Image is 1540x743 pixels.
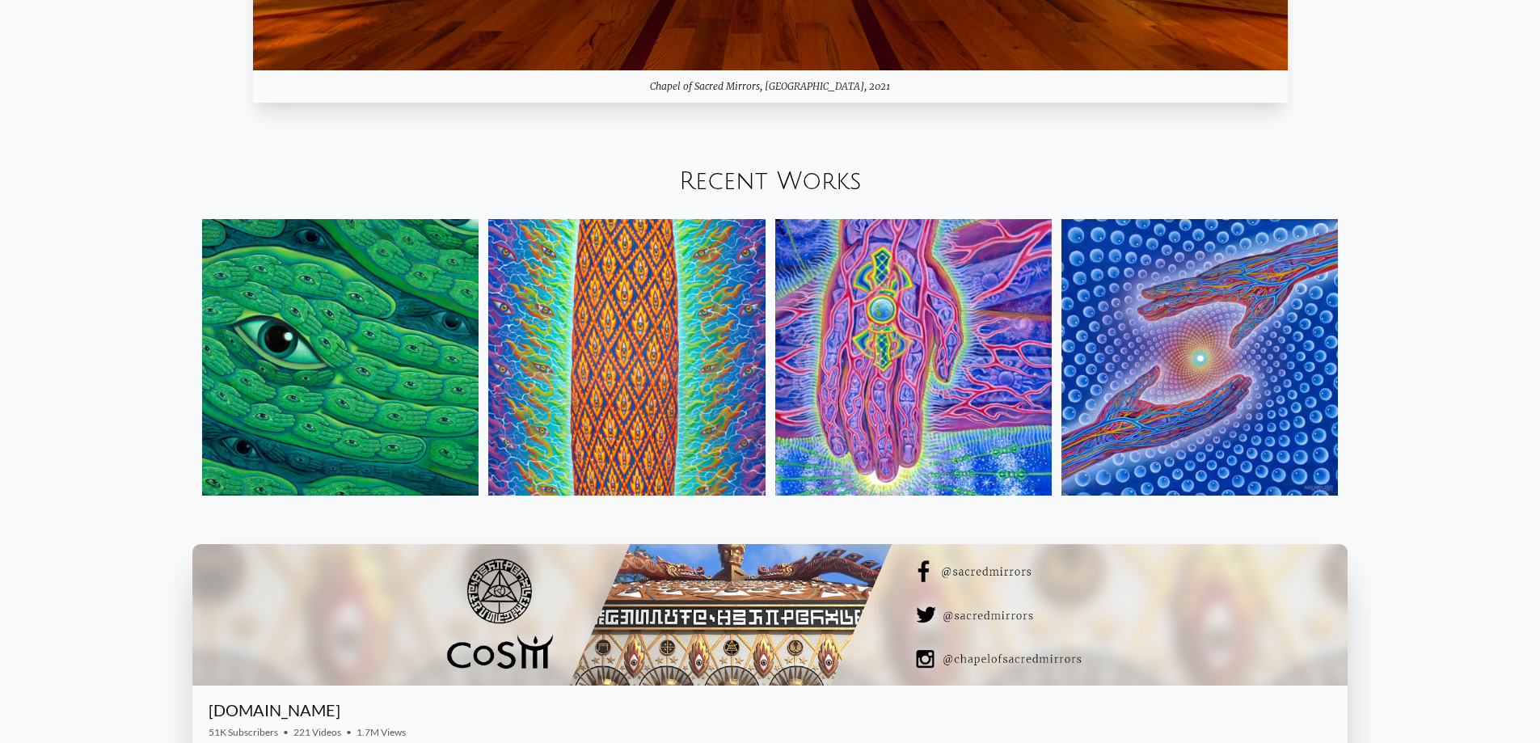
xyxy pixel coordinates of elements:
a: [DOMAIN_NAME] [209,700,340,720]
span: • [283,726,289,738]
a: Recent Works [679,168,862,195]
iframe: Subscribe to CoSM.TV on YouTube [1234,707,1331,726]
span: 221 Videos [293,726,341,738]
span: • [346,726,352,738]
div: Chapel of Sacred Mirrors, [GEOGRAPHIC_DATA], 2021 [253,70,1288,103]
span: 51K Subscribers [209,726,278,738]
span: 1.7M Views [357,726,406,738]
